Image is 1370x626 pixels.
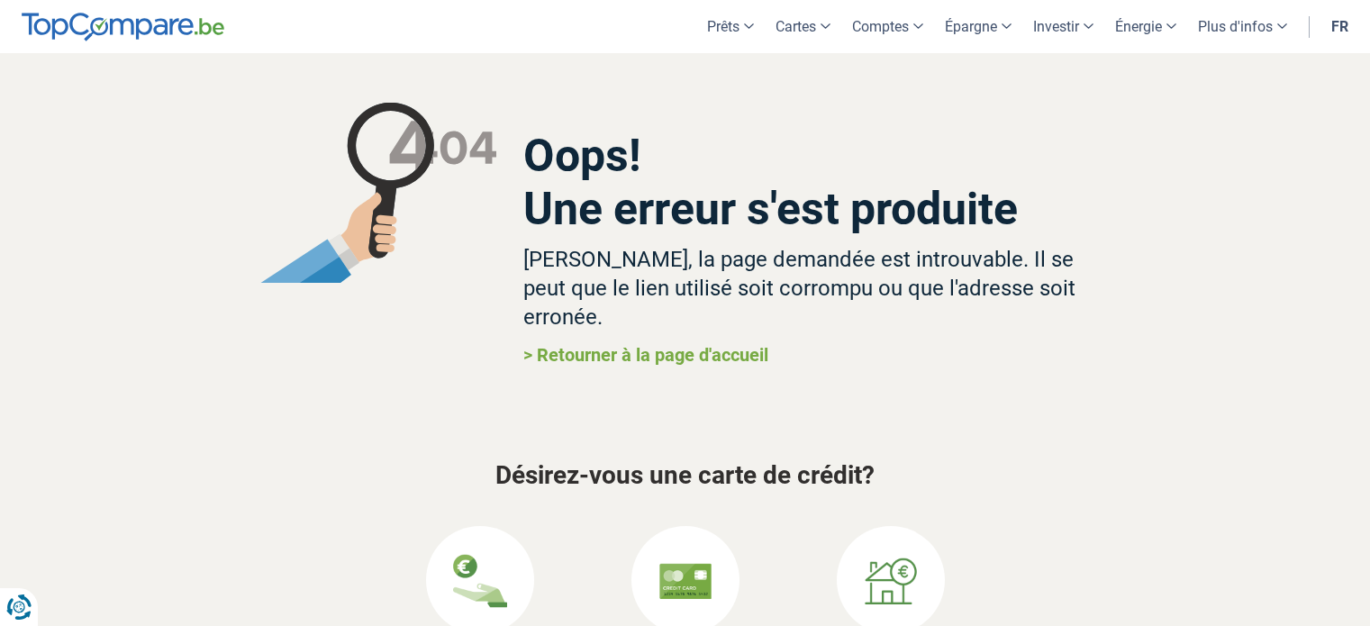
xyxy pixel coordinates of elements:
[523,245,1111,331] h3: [PERSON_NAME], la page demandée est introuvable. Il se peut que le lien utilisé soit corrompu ou ...
[172,462,1199,490] h3: Désirez-vous une carte de crédit?
[864,554,918,608] img: Prêts hypothécaires
[523,344,768,366] a: > Retourner à la page d'accueil
[259,103,496,283] img: magnifying glass not found
[658,554,712,608] img: Cartes de crédit
[453,554,507,608] img: Prêts
[22,13,224,41] img: TopCompare
[523,130,1111,236] h2: Oops! Une erreur s'est produite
